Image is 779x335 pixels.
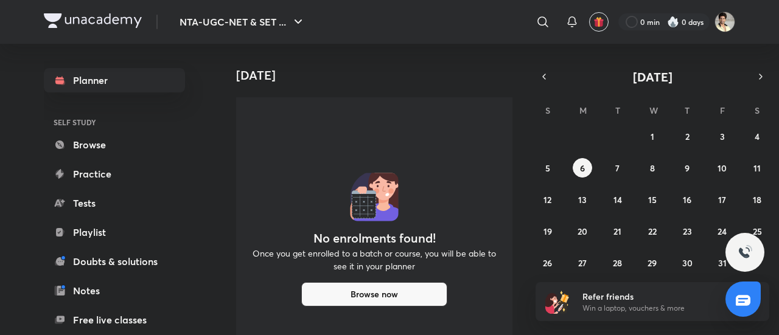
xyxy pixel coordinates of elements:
abbr: October 25, 2025 [753,226,762,237]
button: October 1, 2025 [643,126,662,146]
abbr: October 10, 2025 [718,162,727,174]
abbr: October 12, 2025 [543,194,551,205]
abbr: Saturday [755,105,760,116]
button: October 31, 2025 [713,253,732,272]
abbr: Monday [579,105,587,116]
h6: SELF STUDY [44,112,185,133]
abbr: October 3, 2025 [720,131,725,142]
button: October 26, 2025 [538,253,557,272]
h4: No enrolments found! [313,231,436,246]
img: ttu [738,245,752,260]
button: October 14, 2025 [608,190,627,209]
img: Company Logo [44,13,142,28]
abbr: October 21, 2025 [613,226,621,237]
button: October 2, 2025 [677,126,697,146]
abbr: Tuesday [615,105,620,116]
button: October 8, 2025 [643,158,662,178]
abbr: October 2, 2025 [685,131,690,142]
h4: [DATE] [236,68,522,83]
abbr: October 18, 2025 [753,194,761,205]
abbr: October 24, 2025 [718,226,727,237]
abbr: October 15, 2025 [648,194,657,205]
abbr: October 27, 2025 [578,257,587,269]
abbr: October 5, 2025 [545,162,550,174]
abbr: October 31, 2025 [718,257,727,269]
button: avatar [589,12,609,32]
img: referral [545,289,570,314]
abbr: October 28, 2025 [613,257,622,269]
button: October 12, 2025 [538,190,557,209]
p: Win a laptop, vouchers & more [582,303,732,314]
button: October 3, 2025 [713,126,732,146]
button: October 4, 2025 [747,126,767,146]
abbr: October 29, 2025 [648,257,657,269]
button: October 27, 2025 [573,253,592,272]
a: Browse [44,133,185,157]
abbr: Thursday [685,105,690,116]
abbr: October 16, 2025 [683,194,691,205]
button: October 24, 2025 [713,221,732,241]
button: October 11, 2025 [747,158,767,178]
button: October 23, 2025 [677,221,697,241]
abbr: October 7, 2025 [615,162,620,174]
a: Free live classes [44,308,185,332]
img: streak [667,16,679,28]
a: Tests [44,191,185,215]
button: October 22, 2025 [643,221,662,241]
img: avatar [593,16,604,27]
p: Once you get enrolled to a batch or course, you will be able to see it in your planner [251,247,498,272]
button: October 30, 2025 [677,253,697,272]
abbr: October 4, 2025 [755,131,760,142]
button: October 20, 2025 [573,221,592,241]
abbr: October 11, 2025 [753,162,761,174]
button: Browse now [301,282,447,306]
a: Doubts & solutions [44,249,185,274]
button: October 17, 2025 [713,190,732,209]
abbr: October 17, 2025 [718,194,726,205]
abbr: Wednesday [649,105,658,116]
abbr: October 1, 2025 [651,131,654,142]
abbr: October 13, 2025 [578,194,587,205]
span: [DATE] [633,69,672,85]
button: October 13, 2025 [573,190,592,209]
a: Notes [44,278,185,303]
button: October 21, 2025 [608,221,627,241]
img: No events [350,173,399,221]
button: October 10, 2025 [713,158,732,178]
button: October 19, 2025 [538,221,557,241]
button: October 28, 2025 [608,253,627,272]
button: October 7, 2025 [608,158,627,178]
button: October 25, 2025 [747,221,767,241]
abbr: October 9, 2025 [685,162,690,174]
button: October 29, 2025 [643,253,662,272]
a: Planner [44,68,185,92]
button: [DATE] [553,68,752,85]
a: Practice [44,162,185,186]
button: October 15, 2025 [643,190,662,209]
abbr: Sunday [545,105,550,116]
abbr: October 20, 2025 [578,226,587,237]
a: Playlist [44,220,185,244]
abbr: October 23, 2025 [683,226,692,237]
abbr: Friday [720,105,725,116]
button: October 9, 2025 [677,158,697,178]
img: ayush gupta [714,12,735,32]
button: NTA-UGC-NET & SET ... [172,10,313,34]
abbr: October 26, 2025 [543,257,552,269]
abbr: October 30, 2025 [682,257,693,269]
button: October 5, 2025 [538,158,557,178]
abbr: October 14, 2025 [613,194,622,205]
a: Company Logo [44,13,142,31]
button: October 18, 2025 [747,190,767,209]
abbr: October 6, 2025 [580,162,585,174]
abbr: October 19, 2025 [543,226,552,237]
button: October 16, 2025 [677,190,697,209]
abbr: October 22, 2025 [648,226,657,237]
button: October 6, 2025 [573,158,592,178]
abbr: October 8, 2025 [650,162,655,174]
h6: Refer friends [582,290,732,303]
